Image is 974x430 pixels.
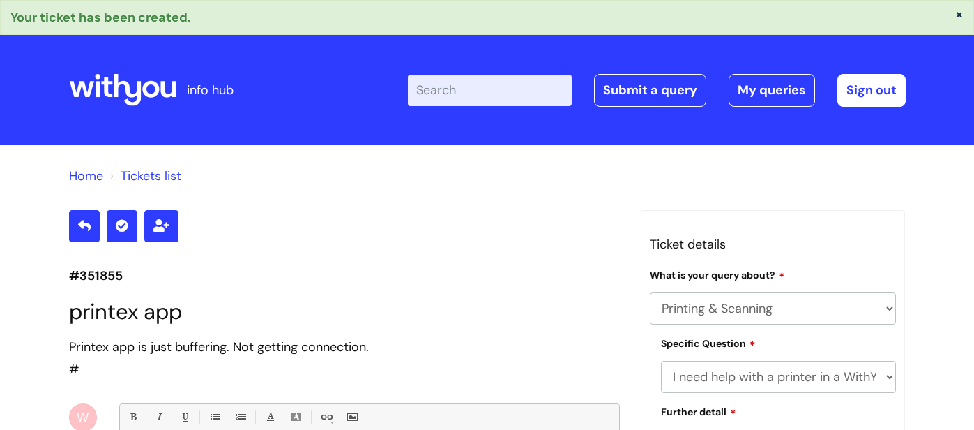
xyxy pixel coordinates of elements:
[187,79,234,101] p: info hub
[121,168,181,184] a: Tickets list
[317,408,335,426] a: Link
[150,408,167,426] a: Italic (Ctrl-I)
[729,74,815,106] a: My queries
[107,165,181,187] li: Tickets list
[650,267,785,281] label: What is your query about?
[343,408,360,426] a: Insert Image...
[69,336,620,358] div: Printex app is just buffering. Not getting connection.
[594,74,706,106] a: Submit a query
[69,168,103,184] a: Home
[261,408,279,426] a: Font Color
[69,299,620,325] h1: printex app
[650,233,897,255] h3: Ticket details
[408,75,572,105] input: Search
[955,8,964,20] button: ×
[206,408,223,426] a: • Unordered List (Ctrl-Shift-7)
[661,336,756,350] label: Specific Question
[124,408,142,426] a: Bold (Ctrl-B)
[408,74,906,106] div: | -
[69,336,620,381] div: #
[69,165,103,187] li: Solution home
[837,74,906,106] a: Sign out
[176,408,193,426] a: Underline(Ctrl-U)
[287,408,305,426] a: Back Color
[661,404,736,418] label: Further detail
[231,408,249,426] a: 1. Ordered List (Ctrl-Shift-8)
[69,265,620,287] p: #351855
